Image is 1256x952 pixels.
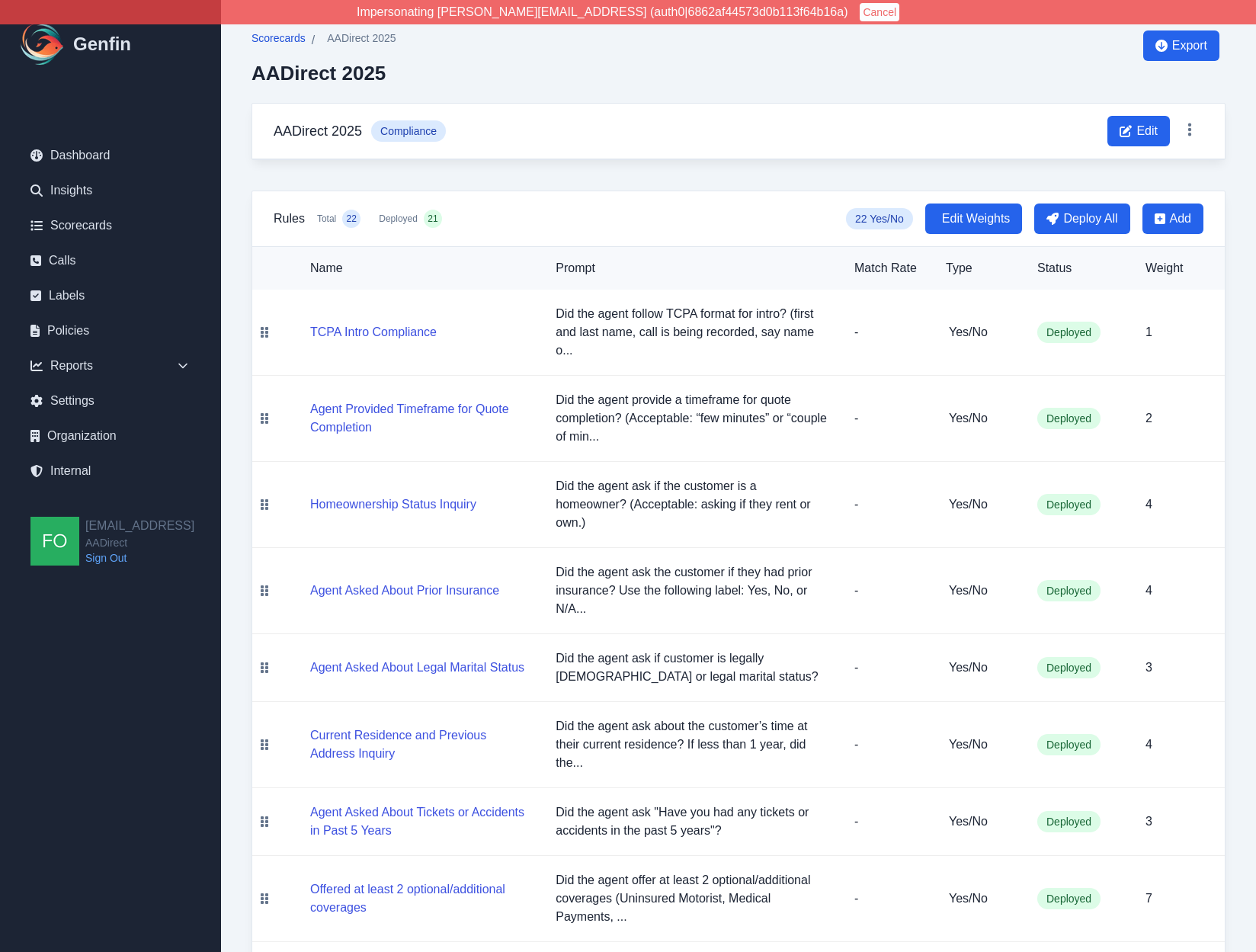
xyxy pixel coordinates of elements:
span: Deploy All [1063,210,1117,228]
span: Deployed [379,213,418,225]
h5: Yes/No [949,409,1013,428]
span: 22 [347,213,357,225]
span: Deployed [1037,811,1101,832]
img: founders@genfin.ai [30,517,79,566]
span: Deployed [1037,580,1101,601]
span: Deployed [1037,888,1101,909]
button: Cancel [860,3,899,21]
h1: Genfin [73,32,131,56]
a: Agent Asked About Legal Marital Status [310,661,524,674]
span: Deployed [1037,408,1101,429]
h2: AADirect 2025 [252,62,396,85]
button: Agent Provided Timeframe for Quote Completion [310,400,531,437]
h5: Yes/No [949,736,1013,754]
h3: AADirect 2025 [274,120,362,142]
th: Prompt [543,247,842,290]
a: Dashboard [18,140,203,171]
th: Type [934,247,1025,290]
a: Offered at least 2 optional/additional coverages [310,901,531,914]
p: - [854,582,921,600]
span: Edit [1136,122,1158,140]
span: Add [1170,210,1191,228]
p: Did the agent ask if the customer is a homeowner? (Acceptable: asking if they rent or own.) [556,477,830,532]
p: Did the agent offer at least 2 optional/additional coverages (Uninsured Motorist, Medical Payment... [556,871,830,926]
button: Edit [1107,116,1170,146]
p: Did the agent provide a timeframe for quote completion? (Acceptable: “few minutes” or “couple of ... [556,391,830,446]
h3: Rules [274,210,305,228]
a: Agent Asked About Prior Insurance [310,584,499,597]
button: Deploy All [1034,204,1129,234]
p: Did the agent follow TCPA format for intro? (first and last name, call is being recorded, say nam... [556,305,830,360]
button: Agent Asked About Legal Marital Status [310,659,524,677]
span: 4 [1145,498,1152,511]
th: Match Rate [842,247,934,290]
p: - [854,323,921,341]
button: Add [1142,204,1203,234]
a: Policies [18,316,203,346]
a: Settings [18,386,203,416]
a: Homeownership Status Inquiry [310,498,476,511]
div: Reports [18,351,203,381]
button: Offered at least 2 optional/additional coverages [310,880,531,917]
h5: Yes/No [949,582,1013,600]
h2: [EMAIL_ADDRESS] [85,517,194,535]
span: 7 [1145,892,1152,905]
p: Did the agent ask if customer is legally [DEMOGRAPHIC_DATA] or legal marital status? [556,649,830,686]
button: Agent Asked About Tickets or Accidents in Past 5 Years [310,803,531,840]
span: 1 [1145,325,1152,338]
span: AADirect [85,535,194,550]
button: Current Residence and Previous Address Inquiry [310,726,531,763]
span: Scorecards [252,30,306,46]
span: Deployed [1037,494,1101,515]
h5: Yes/No [949,495,1013,514]
span: 3 [1145,661,1152,674]
span: 22 Yes/No [846,208,913,229]
p: - [854,736,921,754]
h5: Yes/No [949,813,1013,831]
span: 4 [1145,738,1152,751]
span: 21 [428,213,437,225]
h5: Yes/No [949,659,1013,677]
img: Logo [18,20,67,69]
a: Current Residence and Previous Address Inquiry [310,747,531,760]
span: Edit Weights [942,210,1011,228]
th: Weight [1133,247,1225,290]
span: Compliance [371,120,446,142]
a: Scorecards [252,30,306,50]
th: Status [1025,247,1133,290]
span: / [312,31,315,50]
button: Export [1143,30,1219,61]
a: Insights [18,175,203,206]
a: Calls [18,245,203,276]
button: Agent Asked About Prior Insurance [310,582,499,600]
span: Deployed [1037,734,1101,755]
h5: Yes/No [949,323,1013,341]
p: - [854,659,921,677]
button: Edit Weights [925,204,1023,234]
button: Homeownership Status Inquiry [310,495,476,514]
h5: Yes/No [949,889,1013,908]
span: 2 [1145,412,1152,425]
a: Organization [18,421,203,451]
p: - [854,813,921,831]
a: Agent Asked About Tickets or Accidents in Past 5 Years [310,824,531,837]
a: TCPA Intro Compliance [310,325,437,338]
p: Did the agent ask the customer if they had prior insurance? Use the following label: Yes, No, or ... [556,563,830,618]
a: Scorecards [18,210,203,241]
a: Labels [18,280,203,311]
span: 4 [1145,584,1152,597]
a: Sign Out [85,550,194,566]
th: Name [277,247,543,290]
span: 3 [1145,815,1152,828]
span: Export [1172,37,1207,55]
p: - [854,409,921,428]
span: Deployed [1037,322,1101,343]
span: Deployed [1037,657,1101,678]
p: Did the agent ask about the customer’s time at their current residence? If less than 1 year, did ... [556,717,830,772]
button: TCPA Intro Compliance [310,323,437,341]
a: Internal [18,456,203,486]
a: Agent Provided Timeframe for Quote Completion [310,421,531,434]
span: Total [317,213,336,225]
p: - [854,889,921,908]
